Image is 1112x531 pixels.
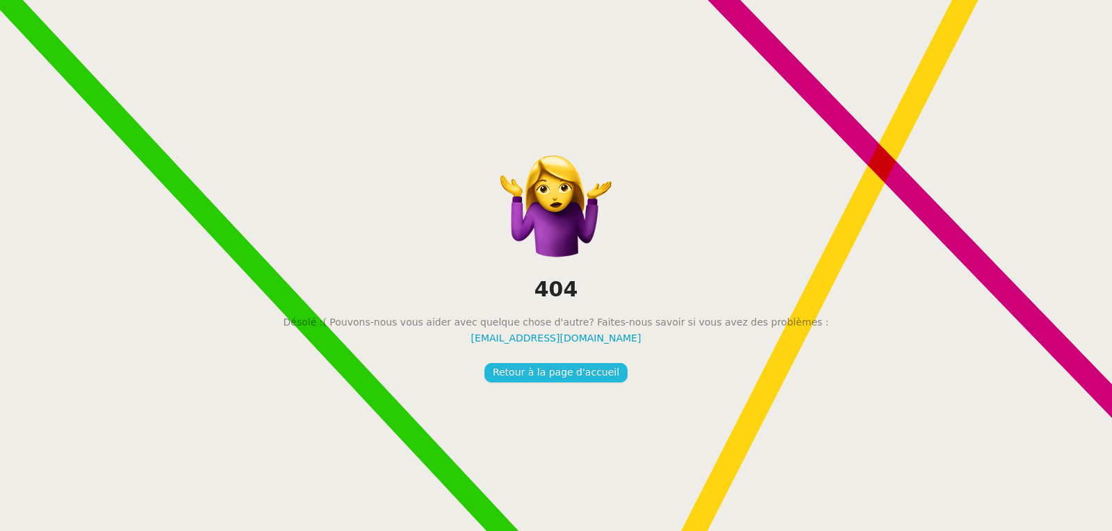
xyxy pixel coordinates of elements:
span: Désolé :( Pouvons-nous vous aider avec quelque chose d'autre? Faites-nous savoir si vous avez des... [284,314,829,330]
img: card [500,149,612,260]
h2: 404 [534,276,578,304]
span: Retour à la page d'accueil [493,364,619,380]
button: Retour à la page d'accueil [484,363,628,382]
a: [EMAIL_ADDRESS][DOMAIN_NAME] [471,330,641,346]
